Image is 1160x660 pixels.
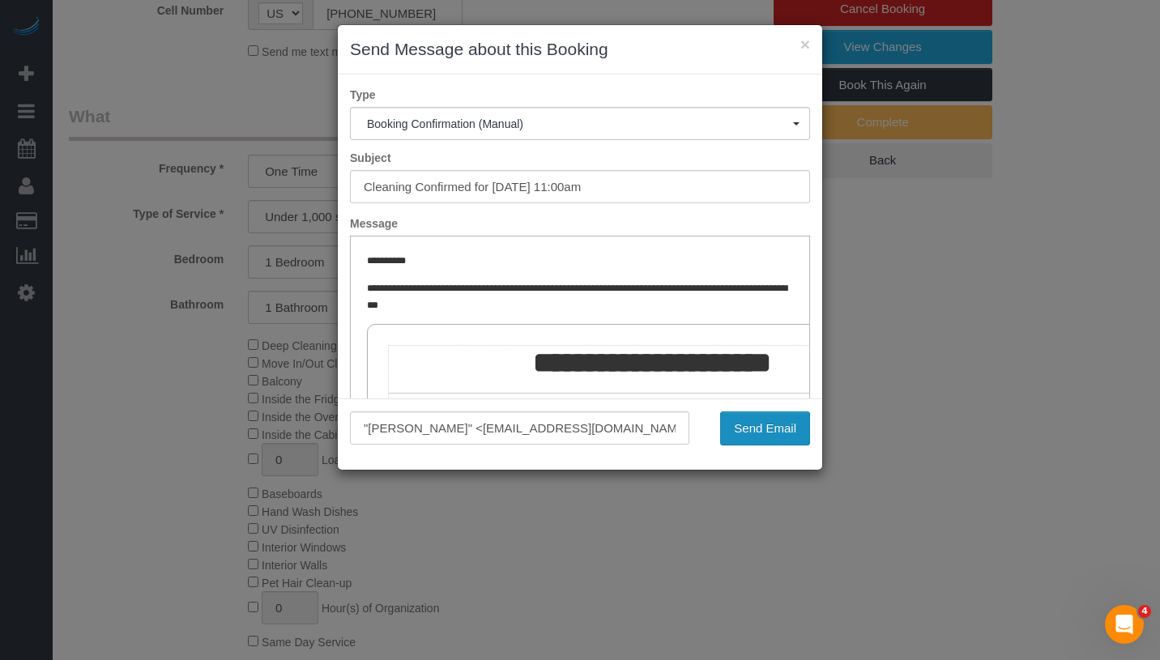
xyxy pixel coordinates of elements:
[350,37,810,62] h3: Send Message about this Booking
[1105,605,1144,644] iframe: Intercom live chat
[338,87,822,103] label: Type
[350,170,810,203] input: Subject
[367,117,793,130] span: Booking Confirmation (Manual)
[350,107,810,140] button: Booking Confirmation (Manual)
[351,236,809,489] iframe: Rich Text Editor, editor1
[338,150,822,166] label: Subject
[338,215,822,232] label: Message
[1138,605,1151,618] span: 4
[800,36,810,53] button: ×
[720,411,810,445] button: Send Email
